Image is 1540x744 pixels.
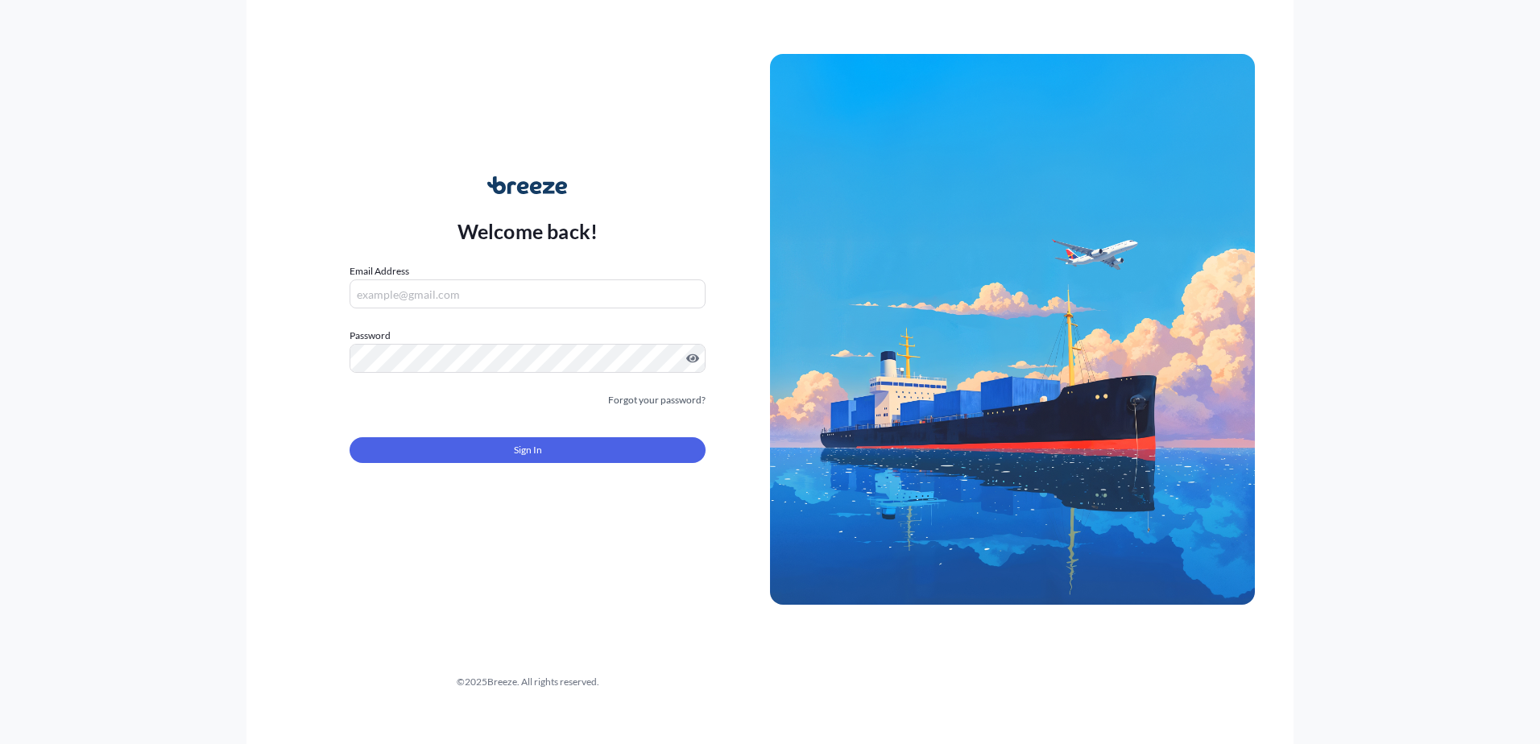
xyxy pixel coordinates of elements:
[770,54,1255,605] img: Ship illustration
[514,442,542,458] span: Sign In
[686,352,699,365] button: Show password
[350,279,706,308] input: example@gmail.com
[350,437,706,463] button: Sign In
[350,263,409,279] label: Email Address
[285,674,770,690] div: © 2025 Breeze. All rights reserved.
[457,218,598,244] p: Welcome back!
[350,328,706,344] label: Password
[608,392,706,408] a: Forgot your password?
